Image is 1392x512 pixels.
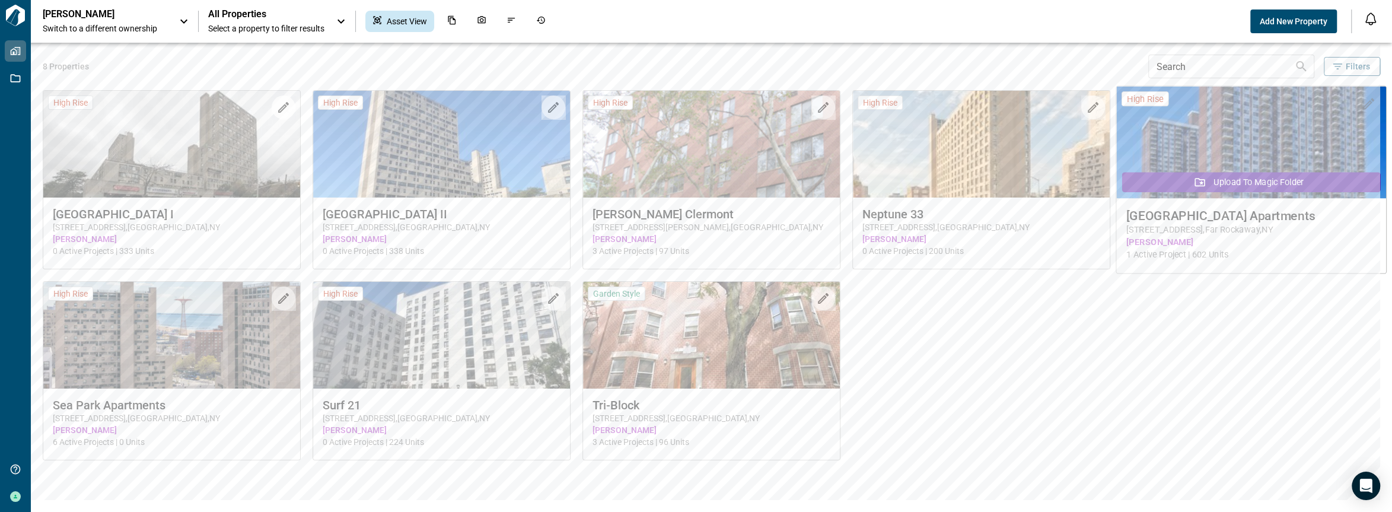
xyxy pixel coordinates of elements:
div: Open Intercom Messenger [1352,472,1380,500]
span: Add New Property [1260,15,1327,27]
div: Job History [529,11,553,32]
div: Documents [440,11,464,32]
button: Add New Property [1250,9,1337,33]
span: Asset View [387,15,427,27]
span: Switch to a different ownership [43,23,167,34]
span: Select a property to filter results [208,23,324,34]
div: Photos [470,11,493,32]
div: Asset View [365,11,434,32]
p: [PERSON_NAME] [43,8,149,20]
img: property-asset [1116,87,1386,199]
div: Issues & Info [499,11,523,32]
button: Open notification feed [1361,9,1380,28]
span: All Properties [208,8,324,20]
